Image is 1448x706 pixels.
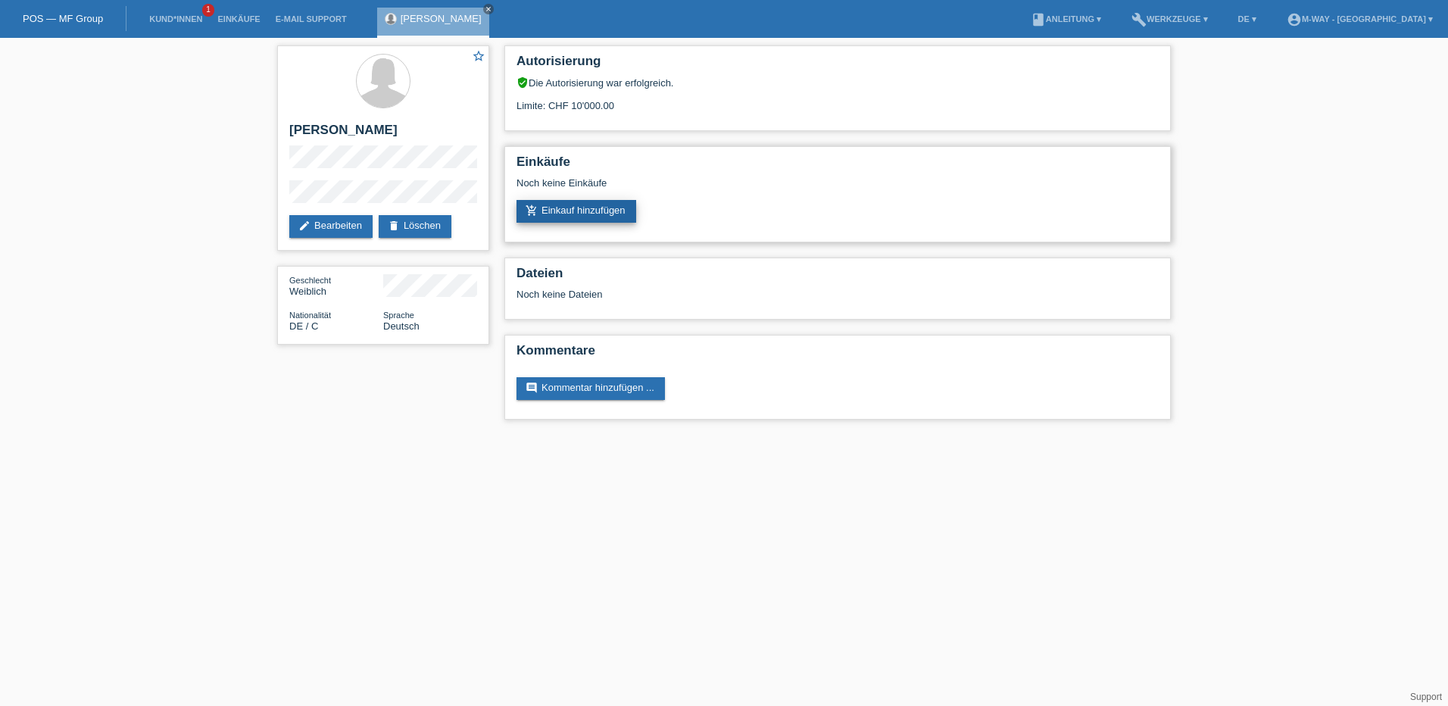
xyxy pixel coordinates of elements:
h2: [PERSON_NAME] [289,123,477,145]
h2: Kommentare [516,343,1159,366]
a: editBearbeiten [289,215,373,238]
span: 1 [202,4,214,17]
div: Weiblich [289,274,383,297]
div: Die Autorisierung war erfolgreich. [516,77,1159,89]
i: add_shopping_cart [526,205,538,217]
a: Support [1410,692,1442,702]
a: DE ▾ [1231,14,1264,23]
a: bookAnleitung ▾ [1023,14,1109,23]
i: edit [298,220,311,232]
a: POS — MF Group [23,13,103,24]
a: commentKommentar hinzufügen ... [516,377,665,400]
i: close [485,5,492,13]
a: buildWerkzeuge ▾ [1124,14,1216,23]
i: book [1031,12,1046,27]
div: Noch keine Einkäufe [516,177,1159,200]
span: Geschlecht [289,276,331,285]
h2: Dateien [516,266,1159,289]
a: close [483,4,494,14]
span: Deutschland / C / 14.02.2011 [289,320,318,332]
div: Noch keine Dateien [516,289,979,300]
a: Einkäufe [210,14,267,23]
div: Limite: CHF 10'000.00 [516,89,1159,111]
a: star_border [472,49,485,65]
i: delete [388,220,400,232]
span: Nationalität [289,311,331,320]
a: account_circlem-way - [GEOGRAPHIC_DATA] ▾ [1279,14,1440,23]
i: comment [526,382,538,394]
i: account_circle [1287,12,1302,27]
a: Kund*innen [142,14,210,23]
h2: Autorisierung [516,54,1159,77]
h2: Einkäufe [516,155,1159,177]
a: deleteLöschen [379,215,451,238]
a: E-Mail Support [268,14,354,23]
a: add_shopping_cartEinkauf hinzufügen [516,200,636,223]
i: build [1131,12,1147,27]
span: Deutsch [383,320,420,332]
i: star_border [472,49,485,63]
i: verified_user [516,77,529,89]
span: Sprache [383,311,414,320]
a: [PERSON_NAME] [401,13,482,24]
